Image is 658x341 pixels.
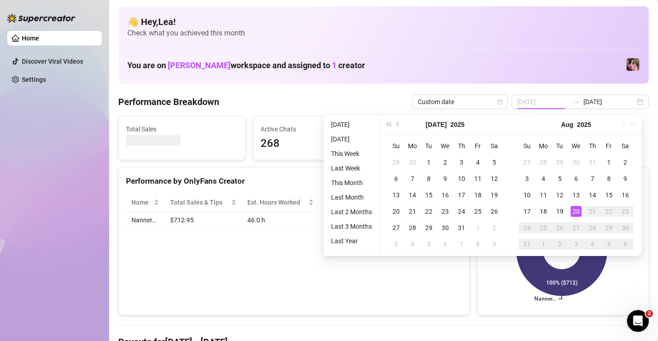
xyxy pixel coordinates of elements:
[393,115,403,134] button: Previous month (PageUp)
[617,138,633,154] th: Sa
[388,236,404,252] td: 2025-08-03
[561,115,573,134] button: Choose a month
[538,190,549,201] div: 11
[587,190,598,201] div: 14
[22,35,39,42] a: Home
[440,157,451,168] div: 2
[423,206,434,217] div: 22
[617,154,633,170] td: 2025-08-02
[535,138,552,154] th: Mo
[534,296,556,302] text: Nanner…
[319,194,378,211] th: Sales / Hour
[587,206,598,217] div: 21
[519,187,535,203] td: 2025-08-10
[407,173,418,184] div: 7
[489,206,500,217] div: 26
[522,239,532,250] div: 31
[472,222,483,233] div: 1
[554,190,565,201] div: 12
[391,173,402,184] div: 6
[627,310,649,332] iframe: Intercom live chat
[421,187,437,203] td: 2025-07-15
[538,157,549,168] div: 28
[404,236,421,252] td: 2025-08-04
[522,157,532,168] div: 27
[603,190,614,201] div: 15
[456,173,467,184] div: 10
[587,173,598,184] div: 7
[451,115,465,134] button: Choose a year
[489,173,500,184] div: 12
[617,170,633,187] td: 2025-08-09
[327,177,376,188] li: This Month
[404,203,421,220] td: 2025-07-21
[519,138,535,154] th: Su
[552,187,568,203] td: 2025-08-12
[165,194,241,211] th: Total Sales & Tips
[603,206,614,217] div: 22
[421,170,437,187] td: 2025-07-08
[554,239,565,250] div: 2
[620,222,631,233] div: 30
[522,206,532,217] div: 17
[327,134,376,145] li: [DATE]
[519,154,535,170] td: 2025-07-27
[407,239,418,250] div: 4
[535,170,552,187] td: 2025-08-04
[421,220,437,236] td: 2025-07-29
[538,239,549,250] div: 1
[127,28,640,38] span: Check what you achieved this month
[440,190,451,201] div: 16
[573,98,580,105] span: swap-right
[453,170,470,187] td: 2025-07-10
[489,222,500,233] div: 2
[418,95,502,109] span: Custom date
[472,206,483,217] div: 25
[568,138,584,154] th: We
[603,157,614,168] div: 1
[554,206,565,217] div: 19
[404,170,421,187] td: 2025-07-07
[327,221,376,232] li: Last 3 Months
[486,170,502,187] td: 2025-07-12
[486,138,502,154] th: Sa
[388,138,404,154] th: Su
[453,138,470,154] th: Th
[571,190,582,201] div: 13
[472,157,483,168] div: 4
[391,239,402,250] div: 3
[453,236,470,252] td: 2025-08-07
[517,97,569,107] input: Start date
[453,187,470,203] td: 2025-07-17
[327,236,376,246] li: Last Year
[519,170,535,187] td: 2025-08-03
[118,95,219,108] h4: Performance Breakdown
[437,154,453,170] td: 2025-07-02
[535,154,552,170] td: 2025-07-28
[407,222,418,233] div: 28
[423,222,434,233] div: 29
[327,206,376,217] li: Last 2 Months
[584,170,601,187] td: 2025-08-07
[421,138,437,154] th: Tu
[489,190,500,201] div: 19
[421,154,437,170] td: 2025-07-01
[486,203,502,220] td: 2025-07-26
[601,203,617,220] td: 2025-08-22
[470,220,486,236] td: 2025-08-01
[7,14,75,23] img: logo-BBDzfeDw.svg
[552,154,568,170] td: 2025-07-29
[456,190,467,201] div: 17
[126,175,462,187] div: Performance by OnlyFans Creator
[391,206,402,217] div: 20
[383,115,393,134] button: Last year (Control + left)
[584,236,601,252] td: 2025-09-04
[538,206,549,217] div: 18
[131,197,152,207] span: Name
[568,203,584,220] td: 2025-08-20
[426,115,447,134] button: Choose a month
[165,211,241,229] td: $712.95
[470,154,486,170] td: 2025-07-04
[470,236,486,252] td: 2025-08-08
[583,97,635,107] input: End date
